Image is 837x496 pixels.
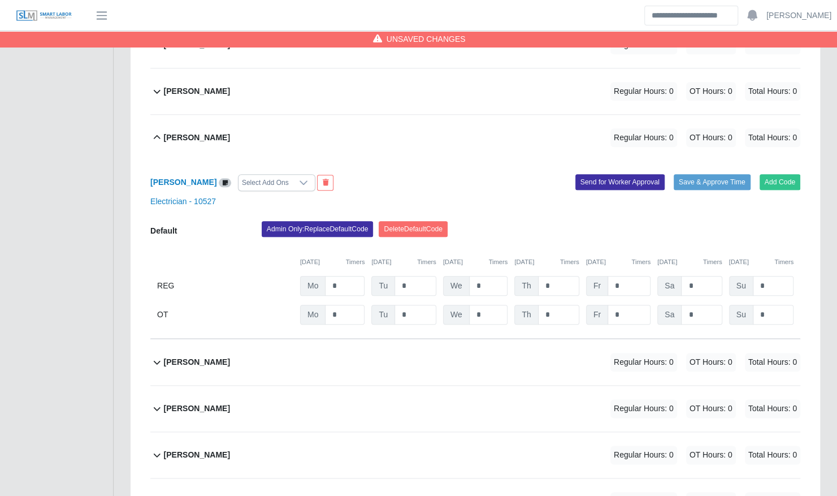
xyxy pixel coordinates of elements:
div: Select Add Ons [238,175,292,191]
span: OT Hours: 0 [686,399,736,418]
span: Tu [371,276,395,296]
button: Timers [417,257,436,267]
span: Total Hours: 0 [745,128,800,147]
div: [DATE] [657,257,722,267]
div: [DATE] [514,257,579,267]
span: Sa [657,305,682,325]
a: [PERSON_NAME] [150,178,216,187]
button: Timers [703,257,722,267]
span: Fr [586,305,608,325]
div: [DATE] [443,257,508,267]
button: [PERSON_NAME] Regular Hours: 0 OT Hours: 0 Total Hours: 0 [150,68,800,114]
span: Regular Hours: 0 [610,128,677,147]
button: [PERSON_NAME] Regular Hours: 0 OT Hours: 0 Total Hours: 0 [150,115,800,161]
input: Search [644,6,738,25]
button: Timers [346,257,365,267]
button: End Worker & Remove from the Timesheet [317,175,333,191]
button: Add Code [760,174,801,190]
span: OT Hours: 0 [686,353,736,372]
span: Total Hours: 0 [745,399,800,418]
span: Regular Hours: 0 [610,82,677,101]
span: Mo [300,305,326,325]
button: Timers [488,257,508,267]
button: Timers [774,257,793,267]
span: Unsaved Changes [387,33,466,45]
a: [PERSON_NAME] [766,10,831,21]
b: [PERSON_NAME] [164,85,230,97]
div: [DATE] [729,257,793,267]
span: Total Hours: 0 [745,446,800,464]
span: Th [514,305,538,325]
button: [PERSON_NAME] Regular Hours: 0 OT Hours: 0 Total Hours: 0 [150,339,800,385]
b: Default [150,226,177,235]
button: Timers [560,257,579,267]
span: Mo [300,276,326,296]
b: [PERSON_NAME] [164,449,230,461]
span: Su [729,305,753,325]
div: REG [157,276,293,296]
button: DeleteDefaultCode [379,221,448,237]
span: OT Hours: 0 [686,128,736,147]
span: Su [729,276,753,296]
span: Total Hours: 0 [745,353,800,372]
div: [DATE] [586,257,650,267]
span: We [443,276,470,296]
span: Sa [657,276,682,296]
div: [DATE] [371,257,436,267]
span: Regular Hours: 0 [610,353,677,372]
b: [PERSON_NAME] [164,132,230,144]
button: Admin Only:ReplaceDefaultCode [262,221,374,237]
span: Tu [371,305,395,325]
span: We [443,305,470,325]
button: [PERSON_NAME] Regular Hours: 0 OT Hours: 0 Total Hours: 0 [150,386,800,432]
b: [PERSON_NAME] [164,356,230,368]
b: [PERSON_NAME] [164,403,230,415]
a: View/Edit Notes [219,178,231,187]
span: Fr [586,276,608,296]
img: SLM Logo [16,10,72,22]
button: Send for Worker Approval [575,174,665,190]
div: OT [157,305,293,325]
span: Total Hours: 0 [745,82,800,101]
a: Electrician - 10527 [150,197,216,206]
span: Regular Hours: 0 [610,446,677,464]
button: Timers [631,257,650,267]
span: OT Hours: 0 [686,82,736,101]
span: Regular Hours: 0 [610,399,677,418]
span: OT Hours: 0 [686,446,736,464]
span: Th [514,276,538,296]
button: Save & Approve Time [674,174,751,190]
button: [PERSON_NAME] Regular Hours: 0 OT Hours: 0 Total Hours: 0 [150,432,800,478]
div: [DATE] [300,257,365,267]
